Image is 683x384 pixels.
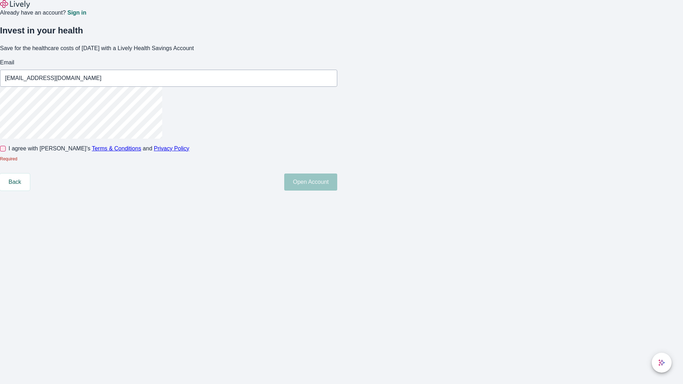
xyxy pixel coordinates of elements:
[67,10,86,16] a: Sign in
[154,145,190,151] a: Privacy Policy
[658,359,665,366] svg: Lively AI Assistant
[652,353,672,373] button: chat
[92,145,141,151] a: Terms & Conditions
[9,144,189,153] span: I agree with [PERSON_NAME]’s and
